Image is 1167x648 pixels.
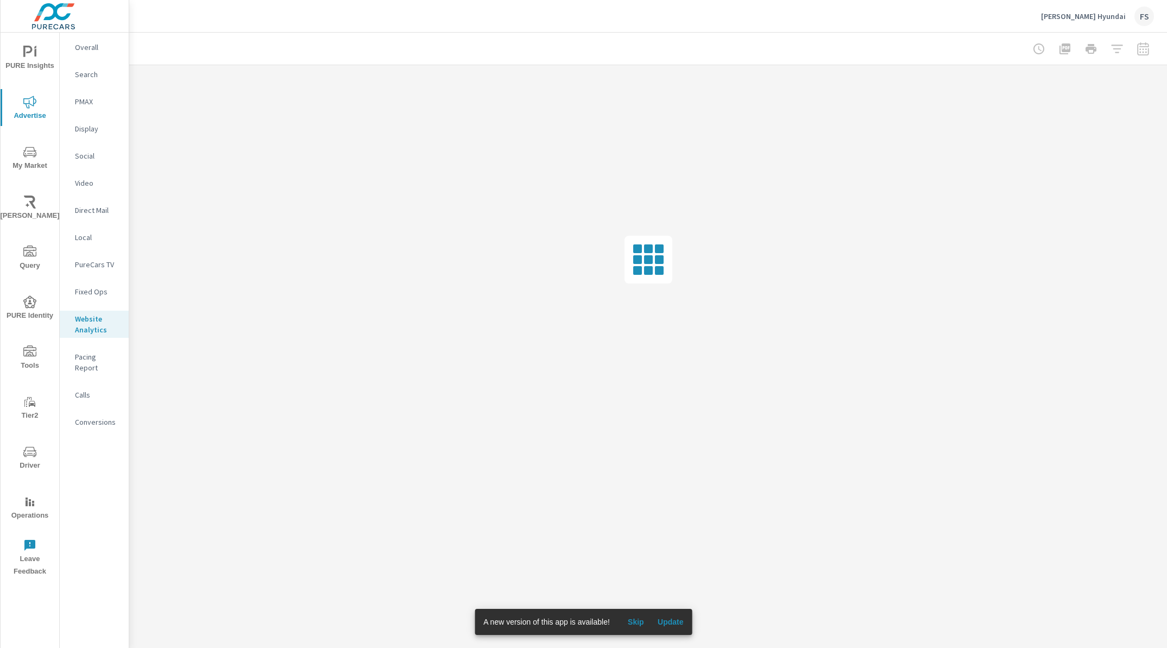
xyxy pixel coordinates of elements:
p: Website Analytics [75,313,120,335]
div: FS [1134,7,1154,26]
div: PMAX [60,93,129,110]
p: Calls [75,389,120,400]
div: Search [60,66,129,83]
p: Direct Mail [75,205,120,216]
div: Overall [60,39,129,55]
p: Display [75,123,120,134]
span: Driver [4,445,56,472]
span: Skip [623,617,649,627]
p: Social [75,150,120,161]
div: nav menu [1,33,59,582]
span: PURE Insights [4,46,56,72]
div: Video [60,175,129,191]
button: Update [653,613,688,631]
span: Operations [4,495,56,522]
p: Pacing Report [75,351,120,373]
div: Social [60,148,129,164]
div: Website Analytics [60,311,129,338]
p: Conversions [75,417,120,427]
div: Fixed Ops [60,284,129,300]
div: Local [60,229,129,246]
p: Video [75,178,120,188]
span: PURE Identity [4,295,56,322]
div: Conversions [60,414,129,430]
p: Search [75,69,120,80]
div: Direct Mail [60,202,129,218]
span: Leave Feedback [4,539,56,578]
div: Display [60,121,129,137]
p: [PERSON_NAME] Hyundai [1041,11,1126,21]
div: PureCars TV [60,256,129,273]
span: My Market [4,146,56,172]
span: Update [658,617,684,627]
span: [PERSON_NAME] [4,196,56,222]
p: PMAX [75,96,120,107]
span: Advertise [4,96,56,122]
span: A new version of this app is available! [483,618,610,626]
p: Fixed Ops [75,286,120,297]
p: Local [75,232,120,243]
p: PureCars TV [75,259,120,270]
button: Skip [619,613,653,631]
span: Tier2 [4,395,56,422]
div: Calls [60,387,129,403]
span: Tools [4,345,56,372]
span: Query [4,246,56,272]
p: Overall [75,42,120,53]
div: Pacing Report [60,349,129,376]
